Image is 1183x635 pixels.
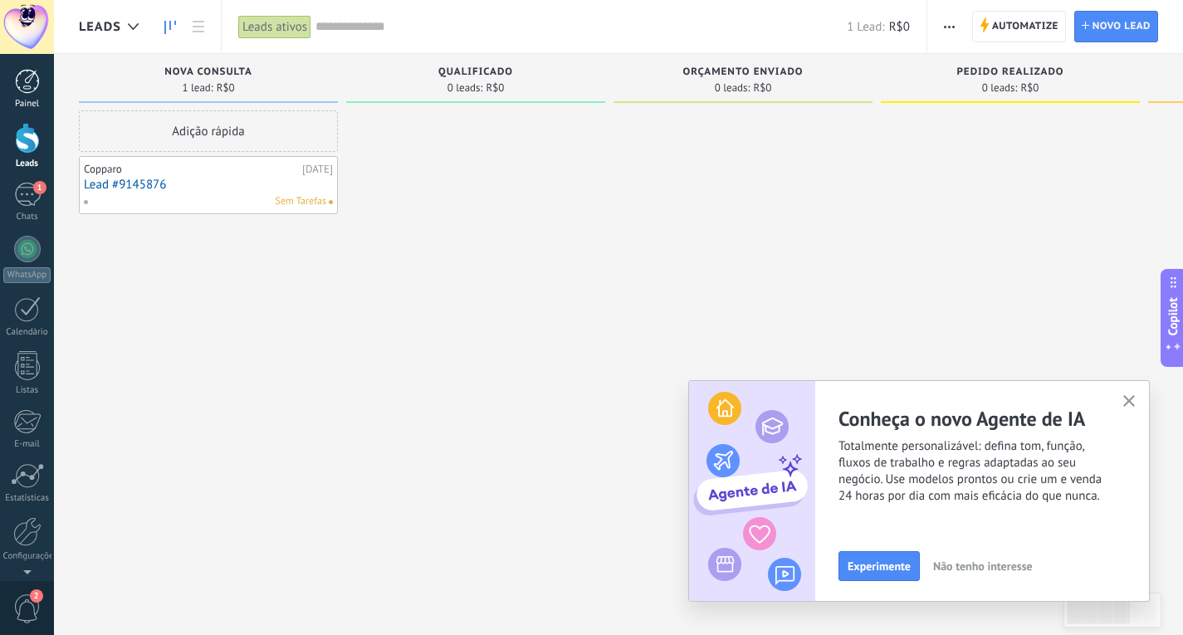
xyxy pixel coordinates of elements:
[276,194,326,209] span: Sem Tarefas
[3,99,51,110] div: Painel
[838,406,1149,432] h2: Conheça o novo Agente de IA
[3,327,51,338] div: Calendário
[164,66,252,78] span: Nova consulta
[3,212,51,222] div: Chats
[84,163,298,176] div: Copparo
[689,381,815,601] img: ai_agent_activation_popup_PT.png
[3,267,51,283] div: WhatsApp
[3,493,51,504] div: Estatísticas
[3,439,51,450] div: E-mail
[753,83,771,93] span: R$0
[438,66,513,78] span: Qualificado
[3,159,51,169] div: Leads
[992,12,1058,42] span: Automatize
[156,11,184,43] a: Leads
[329,200,333,204] span: Nenhuma tarefa atribuída
[30,589,43,603] span: 2
[238,15,311,39] div: Leads ativos
[1165,297,1181,335] span: Copilot
[838,551,920,581] button: Experimente
[184,11,213,43] a: Lista
[838,438,1149,505] span: Totalmente personalizável: defina tom, função, fluxos de trabalho e regras adaptadas ao seu negóc...
[889,66,1132,81] div: Pedido realizado
[848,560,911,572] span: Experimente
[847,19,884,35] span: 1 Lead:
[956,66,1063,78] span: Pedido realizado
[926,554,1040,579] button: Não tenho interesse
[3,551,51,562] div: Configurações
[217,83,235,93] span: R$0
[33,181,46,194] span: 1
[682,66,803,78] span: Orçamento enviado
[622,66,864,81] div: Orçamento enviado
[3,385,51,396] div: Listas
[87,66,330,81] div: Nova consulta
[1093,12,1151,42] span: Novo lead
[1074,11,1158,42] a: Novo lead
[79,110,338,152] div: Adição rápida
[182,83,213,93] span: 1 lead:
[715,83,750,93] span: 0 leads:
[933,560,1033,572] span: Não tenho interesse
[486,83,504,93] span: R$0
[302,163,333,176] div: [DATE]
[447,83,483,93] span: 0 leads:
[972,11,1066,42] a: Automatize
[982,83,1018,93] span: 0 leads:
[354,66,597,81] div: Qualificado
[79,19,121,35] span: Leads
[84,178,333,192] a: Lead #9145876
[937,11,961,42] button: Mais
[889,19,910,35] span: R$0
[1020,83,1039,93] span: R$0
